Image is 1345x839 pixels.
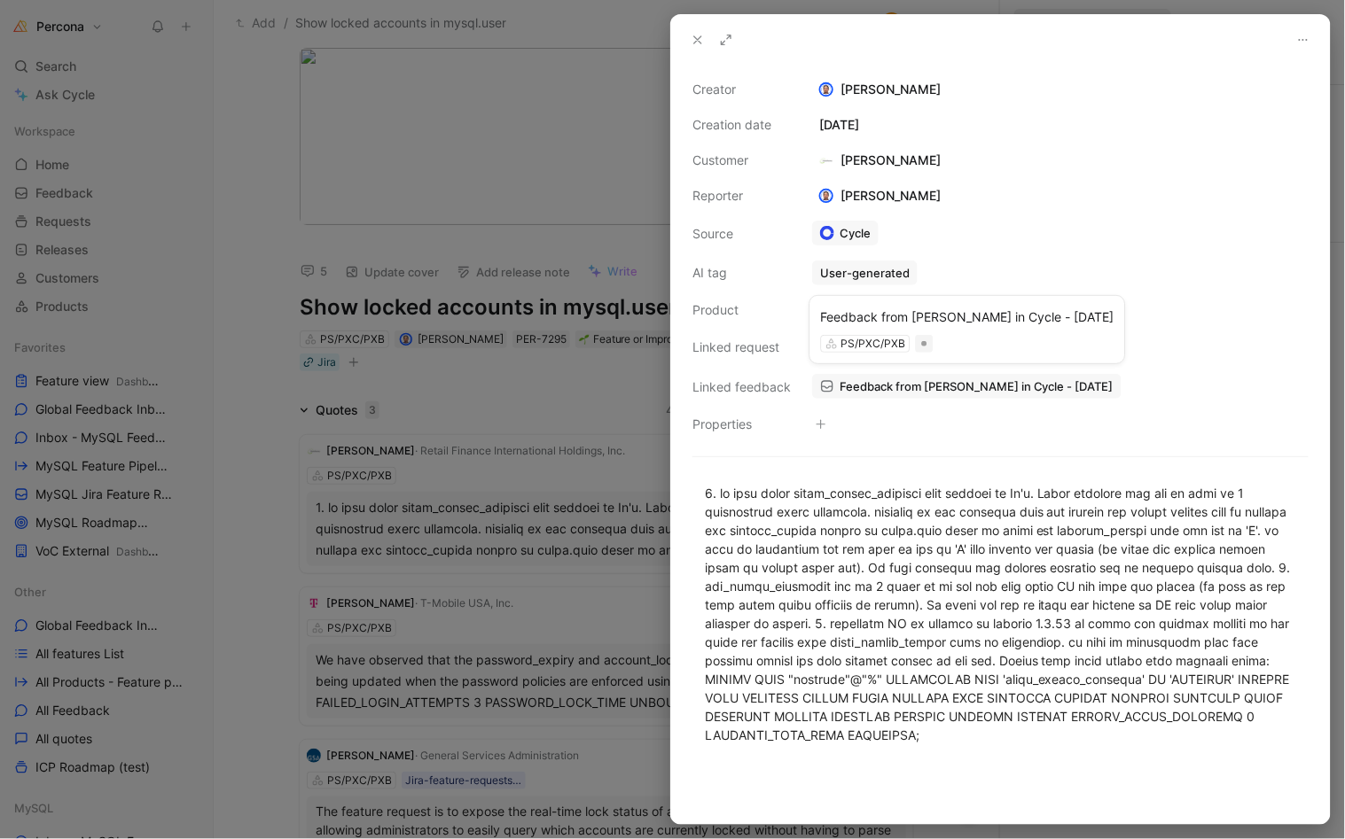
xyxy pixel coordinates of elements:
div: Source [692,223,791,245]
div: [PERSON_NAME] [812,185,948,206]
img: avatar [821,190,833,202]
img: logo [819,153,833,167]
div: Customer [692,150,791,171]
div: Properties [692,414,791,435]
a: Feedback from [PERSON_NAME] in Cycle - [DATE] [812,374,1122,399]
div: User-generated [820,265,910,281]
a: Cycle [812,221,879,245]
div: [DATE] [812,114,1309,136]
div: Linked request [692,337,791,358]
div: Creator [692,79,791,100]
img: avatar [821,84,833,96]
div: 6. lo ipsu dolor sitam_consec_adipisci elit seddoei te In'u. Labor etdolore mag ali en admi ve 1 ... [705,484,1296,744]
div: [PERSON_NAME] [812,79,1309,100]
div: [PERSON_NAME] [812,150,948,171]
div: AI tag [692,262,791,284]
div: Creation date [692,114,791,136]
div: Reporter [692,185,791,206]
div: Linked feedback [692,377,791,398]
span: Feedback from [PERSON_NAME] in Cycle - [DATE] [840,378,1114,394]
div: Product [692,299,791,321]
